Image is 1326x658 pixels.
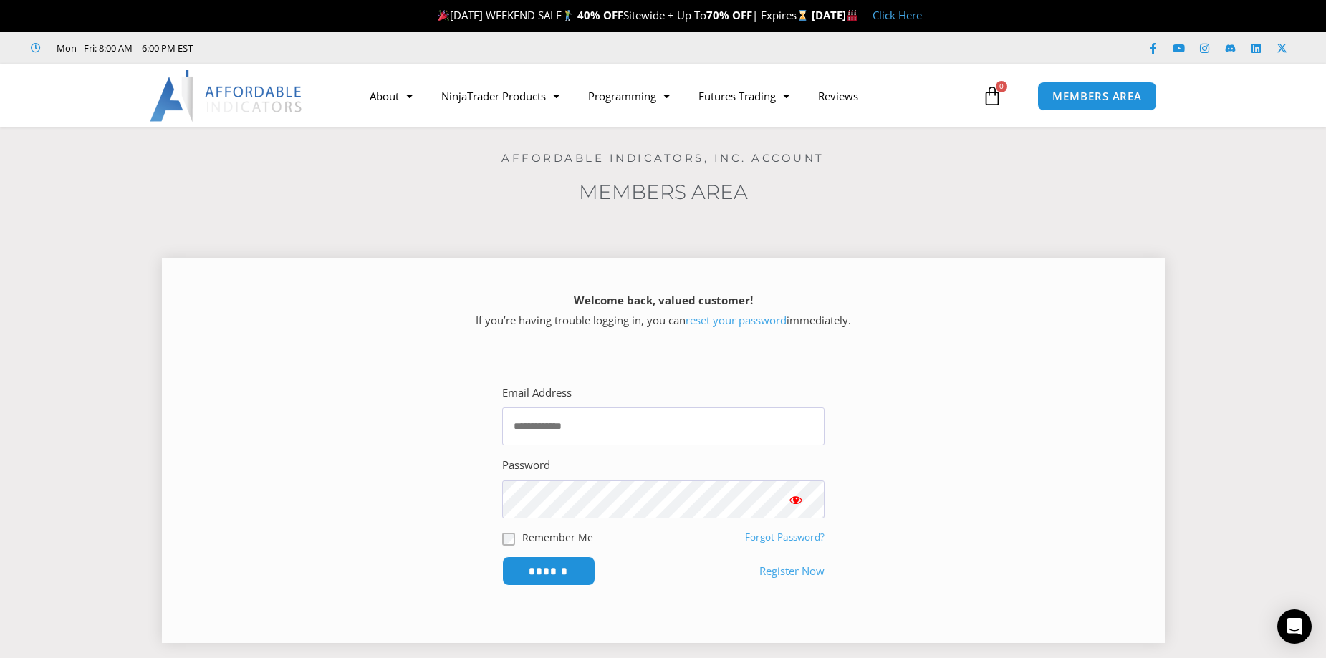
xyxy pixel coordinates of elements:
[873,8,922,22] a: Click Here
[847,10,857,21] img: 🏭
[435,8,811,22] span: [DATE] WEEKEND SALE Sitewide + Up To | Expires
[686,313,787,327] a: reset your password
[797,10,808,21] img: ⌛
[1277,609,1312,644] div: Open Intercom Messenger
[574,293,753,307] strong: Welcome back, valued customer!
[996,81,1007,92] span: 0
[1052,91,1142,102] span: MEMBERS AREA
[577,8,623,22] strong: 40% OFF
[706,8,752,22] strong: 70% OFF
[579,180,748,204] a: Members Area
[355,79,427,112] a: About
[804,79,873,112] a: Reviews
[812,8,858,22] strong: [DATE]
[502,455,550,475] label: Password
[684,79,804,112] a: Futures Trading
[427,79,574,112] a: NinjaTrader Products
[745,531,825,543] a: Forgot Password?
[767,480,825,518] button: Show password
[1037,82,1157,111] a: MEMBERS AREA
[355,79,979,112] nav: Menu
[961,75,1024,117] a: 0
[438,10,449,21] img: 🎉
[759,561,825,581] a: Register Now
[574,79,684,112] a: Programming
[53,39,193,57] span: Mon - Fri: 8:00 AM – 6:00 PM EST
[502,383,572,403] label: Email Address
[187,291,1140,331] p: If you’re having trouble logging in, you can immediately.
[501,151,825,165] a: Affordable Indicators, Inc. Account
[213,41,428,55] iframe: Customer reviews powered by Trustpilot
[522,530,593,545] label: Remember Me
[562,10,573,21] img: 🏌️‍♂️
[150,70,304,122] img: LogoAI | Affordable Indicators – NinjaTrader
